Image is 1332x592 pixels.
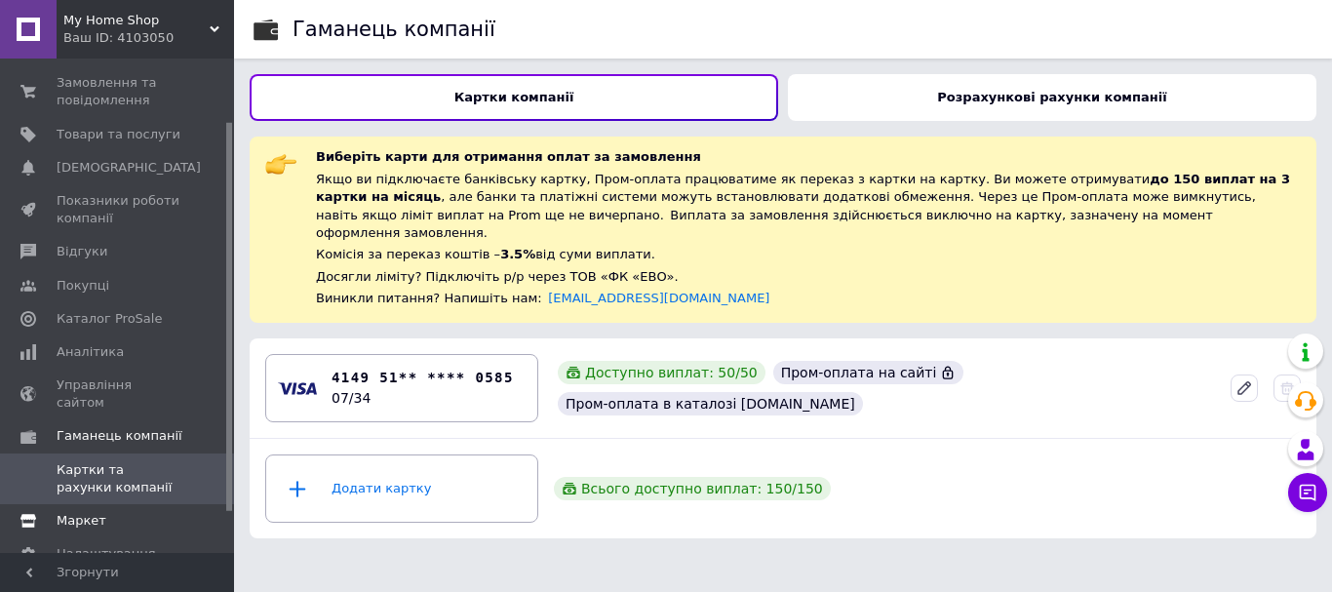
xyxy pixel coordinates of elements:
[316,149,701,164] span: Виберіть карти для отримання оплат за замовлення
[265,148,296,179] img: :point_right:
[937,90,1166,104] b: Розрахункові рахунки компанії
[57,277,109,295] span: Покупці
[57,192,180,227] span: Показники роботи компанії
[316,246,1301,264] div: Комісія за переказ коштів – від суми виплати.
[63,12,210,29] span: My Home Shop
[548,291,769,305] a: [EMAIL_ADDRESS][DOMAIN_NAME]
[316,290,1301,307] div: Виникли питання? Напишіть нам:
[57,545,156,563] span: Налаштування
[332,390,371,406] time: 07/34
[57,512,106,530] span: Маркет
[57,343,124,361] span: Аналітика
[454,90,574,104] b: Картки компанії
[63,29,234,47] div: Ваш ID: 4103050
[554,477,831,500] div: Всього доступно виплат: 150 / 150
[57,74,180,109] span: Замовлення та повідомлення
[558,392,863,415] div: Пром-оплата в каталозі [DOMAIN_NAME]
[558,361,765,384] div: Доступно виплат: 50 / 50
[57,310,162,328] span: Каталог ProSale
[57,376,180,412] span: Управління сайтом
[57,461,180,496] span: Картки та рахунки компанії
[57,243,107,260] span: Відгуки
[57,126,180,143] span: Товари та послуги
[57,427,182,445] span: Гаманець компанії
[293,20,495,40] div: Гаманець компанії
[316,268,1301,286] div: Досягли ліміту? Підключіть р/р через ТОВ «ФК «ЕВО».
[316,171,1301,243] div: Якщо ви підключаєте банківську картку, Пром-оплата працюватиме як переказ з картки на картку. Ви ...
[1288,473,1327,512] button: Чат з покупцем
[500,247,535,261] span: 3.5%
[278,459,526,518] div: Додати картку
[773,361,964,384] div: Пром-оплата на сайті
[57,159,201,177] span: [DEMOGRAPHIC_DATA]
